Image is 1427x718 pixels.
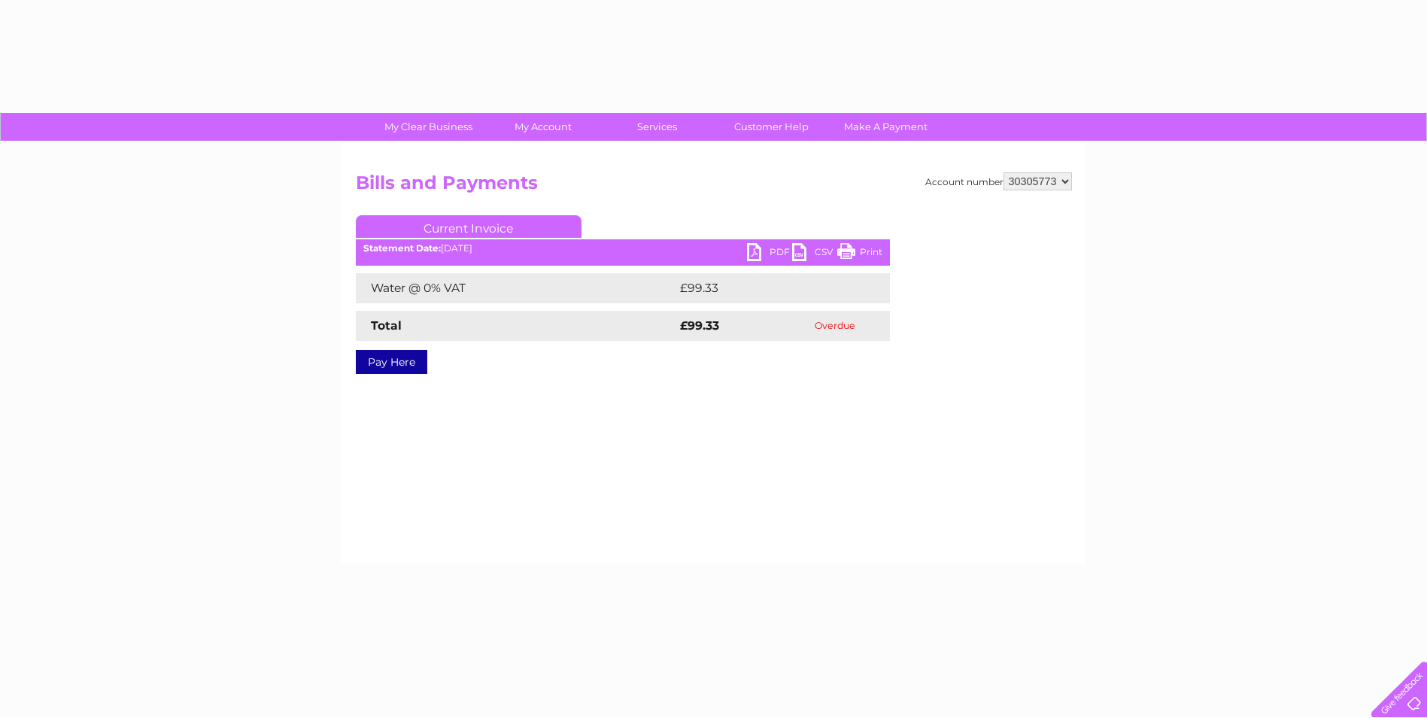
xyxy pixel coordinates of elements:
a: My Account [481,113,605,141]
strong: Total [371,318,402,333]
a: Pay Here [356,350,427,374]
strong: £99.33 [680,318,719,333]
div: Account number [925,172,1072,190]
td: Water @ 0% VAT [356,273,676,303]
td: Overdue [781,311,889,341]
a: Print [837,243,882,265]
div: [DATE] [356,243,890,254]
a: Current Invoice [356,215,581,238]
a: Services [595,113,719,141]
h2: Bills and Payments [356,172,1072,201]
a: My Clear Business [366,113,490,141]
a: PDF [747,243,792,265]
b: Statement Date: [363,242,441,254]
a: Customer Help [709,113,833,141]
a: Make A Payment [824,113,948,141]
td: £99.33 [676,273,860,303]
a: CSV [792,243,837,265]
